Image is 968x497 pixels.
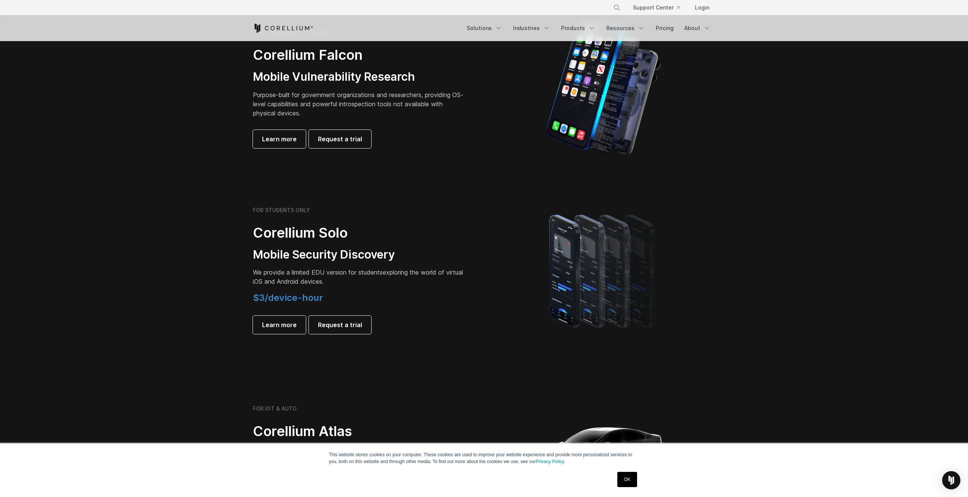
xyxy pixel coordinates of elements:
a: Learn more [253,316,306,334]
div: Open Intercom Messenger [942,471,960,489]
a: Privacy Policy. [536,459,565,464]
p: Purpose-built for government organizations and researchers, providing OS-level capabilities and p... [253,90,466,118]
a: Resources [602,21,650,35]
p: exploring the world of virtual iOS and Android devices. [253,268,466,286]
h3: Mobile Security Discovery [253,248,466,262]
img: A lineup of four iPhone models becoming more gradient and blurred [534,204,673,337]
a: Request a trial [309,130,371,148]
h6: FOR IOT & AUTO [253,405,297,412]
a: Request a trial [309,316,371,334]
a: Corellium Home [253,24,313,33]
div: Navigation Menu [462,21,715,35]
h2: Corellium Falcon [253,46,466,64]
h2: Corellium Solo [253,224,466,241]
a: OK [617,472,637,487]
span: Request a trial [318,320,362,329]
span: Request a trial [318,134,362,144]
button: Search [610,1,624,14]
a: About [680,21,715,35]
a: Solutions [462,21,507,35]
a: Learn more [253,130,306,148]
a: Industries [509,21,555,35]
span: We provide a limited EDU version for students [253,268,383,276]
p: This website stores cookies on your computer. These cookies are used to improve your website expe... [329,451,639,465]
img: iPhone model separated into the mechanics used to build the physical device. [546,22,661,155]
span: Learn more [262,320,297,329]
span: Learn more [262,134,297,144]
a: Login [689,1,715,14]
a: Support Center [627,1,686,14]
a: Pricing [651,21,678,35]
span: $3/device-hour [253,292,323,303]
a: Products [556,21,600,35]
h3: Mobile Vulnerability Research [253,70,466,84]
h2: Corellium Atlas [253,423,466,440]
h6: FOR STUDENTS ONLY [253,207,310,214]
div: Navigation Menu [604,1,715,14]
